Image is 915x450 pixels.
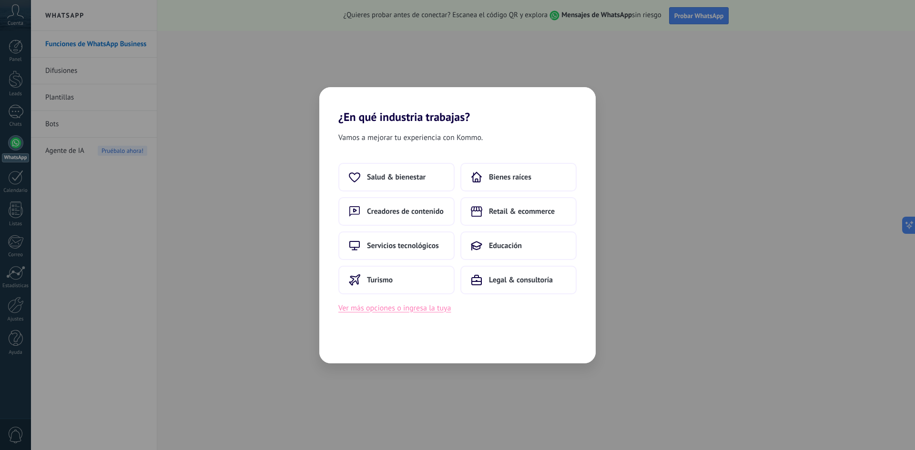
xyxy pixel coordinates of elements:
button: Creadores de contenido [338,197,455,226]
h2: ¿En qué industria trabajas? [319,87,596,124]
span: Retail & ecommerce [489,207,555,216]
span: Educación [489,241,522,250]
button: Legal & consultoría [460,266,577,294]
button: Retail & ecommerce [460,197,577,226]
button: Salud & bienestar [338,163,455,191]
button: Educación [460,231,577,260]
span: Creadores de contenido [367,207,444,216]
span: Legal & consultoría [489,275,553,285]
span: Servicios tecnológicos [367,241,439,250]
button: Servicios tecnológicos [338,231,455,260]
span: Vamos a mejorar tu experiencia con Kommo. [338,131,483,144]
span: Turismo [367,275,393,285]
button: Turismo [338,266,455,294]
span: Bienes raíces [489,172,531,182]
span: Salud & bienestar [367,172,426,182]
button: Bienes raíces [460,163,577,191]
button: Ver más opciones o ingresa la tuya [338,302,451,314]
